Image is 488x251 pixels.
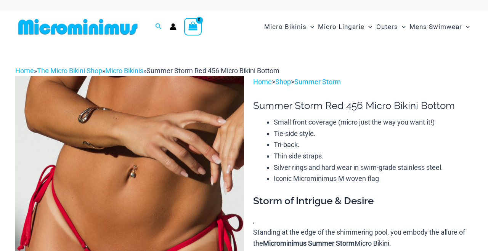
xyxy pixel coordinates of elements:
a: Search icon link [155,22,162,32]
a: Micro BikinisMenu ToggleMenu Toggle [262,15,316,38]
p: > > [253,76,473,88]
span: Summer Storm Red 456 Micro Bikini Bottom [146,67,279,75]
span: Mens Swimwear [409,17,462,37]
a: OutersMenu ToggleMenu Toggle [374,15,408,38]
a: Micro LingerieMenu ToggleMenu Toggle [316,15,374,38]
a: The Micro Bikini Shop [37,67,102,75]
a: Home [253,78,272,86]
h1: Summer Storm Red 456 Micro Bikini Bottom [253,100,473,112]
a: Mens SwimwearMenu ToggleMenu Toggle [408,15,472,38]
li: Small front coverage (micro just the way you want it!) [274,117,473,128]
b: Microminimus Summer Storm [263,239,355,247]
h3: Storm of Intrigue & Desire [253,195,473,208]
nav: Site Navigation [261,14,473,40]
a: Home [15,67,34,75]
a: Micro Bikinis [105,67,143,75]
span: » » » [15,67,279,75]
a: Shop [275,78,291,86]
li: Silver rings and hard wear in swim-grade stainless steel. [274,162,473,173]
li: Iconic Microminimus M woven flag [274,173,473,184]
li: Tri-back. [274,139,473,150]
span: Micro Bikinis [264,17,307,37]
span: Menu Toggle [364,17,372,37]
span: Menu Toggle [462,17,470,37]
span: Menu Toggle [398,17,406,37]
li: Thin side straps. [274,150,473,162]
span: Outers [376,17,398,37]
span: Menu Toggle [307,17,314,37]
li: Tie-side style. [274,128,473,139]
img: MM SHOP LOGO FLAT [15,18,141,35]
a: Summer Storm [294,78,341,86]
a: View Shopping Cart, empty [184,18,202,35]
span: Micro Lingerie [318,17,364,37]
a: Account icon link [170,23,177,30]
